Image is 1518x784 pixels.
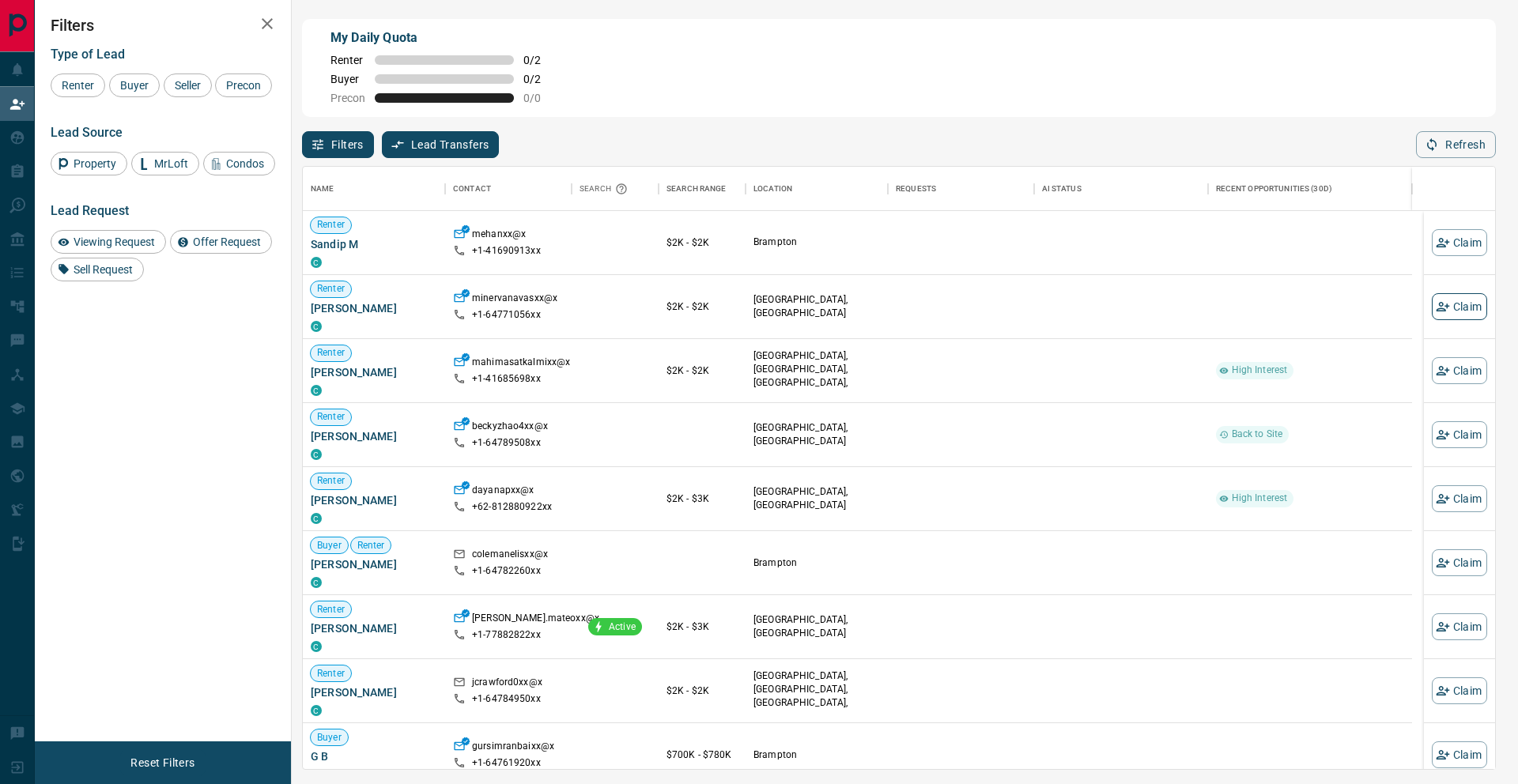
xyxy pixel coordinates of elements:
span: Precon [221,79,266,92]
button: Claim [1432,613,1487,640]
span: [PERSON_NAME] [311,620,437,636]
span: Buyer [311,539,348,552]
p: +1- 64789508xx [472,436,541,450]
p: +1- 77882822xx [472,628,541,642]
p: +62- 812880922xx [472,500,552,514]
span: Sell Request [68,263,138,276]
div: condos.ca [311,705,322,716]
div: Viewing Request [51,230,166,254]
span: 0 / 2 [523,54,558,66]
p: beckyzhao4xx@x [472,420,548,436]
button: Filters [302,131,374,158]
span: Active [602,620,642,634]
button: Lead Transfers [382,131,500,158]
button: Claim [1432,741,1487,768]
div: AI Status [1034,167,1208,211]
div: Offer Request [170,230,272,254]
p: +1- 64771056xx [472,308,541,322]
div: condos.ca [311,513,322,524]
button: Claim [1432,357,1487,384]
span: [PERSON_NAME] [311,684,437,700]
button: Claim [1432,421,1487,448]
span: Renter [56,79,100,92]
div: Precon [215,73,272,97]
div: Sell Request [51,258,144,281]
p: $2K - $2K [666,236,738,250]
p: mehanxx@x [472,228,526,244]
div: condos.ca [311,641,322,652]
span: Buyer [311,731,348,744]
div: condos.ca [311,449,322,460]
p: jcrawford0xx@x [472,676,542,692]
span: Condos [221,157,270,170]
div: Search [580,167,632,211]
span: Renter [311,346,351,360]
span: Property [68,157,122,170]
span: Seller [169,79,206,92]
p: +1- 41685698xx [472,372,541,386]
p: mahimasatkalmixx@x [472,356,570,372]
p: [GEOGRAPHIC_DATA], [GEOGRAPHIC_DATA], [GEOGRAPHIC_DATA], [GEOGRAPHIC_DATA] [753,669,880,724]
div: Location [746,167,888,211]
p: [GEOGRAPHIC_DATA], [GEOGRAPHIC_DATA] [753,421,880,448]
p: +1- 64784950xx [472,692,541,706]
button: Claim [1432,293,1487,320]
p: $2K - $3K [666,492,738,506]
p: +1- 41690913xx [472,244,541,258]
button: Claim [1432,549,1487,576]
div: Recent Opportunities (30d) [1208,167,1412,211]
div: condos.ca [311,321,322,332]
span: Buyer [330,73,365,85]
span: [PERSON_NAME] [311,556,437,572]
div: Buyer [109,73,160,97]
div: Search Range [666,167,727,211]
span: Sandip M [311,236,437,252]
p: Brampton [753,556,880,570]
div: Name [311,167,334,211]
span: Renter [311,410,351,424]
p: +1- 64761920xx [472,756,541,770]
span: Renter [311,603,351,616]
span: Back to Site [1225,428,1290,441]
div: MrLoft [131,152,199,175]
p: $2K - $2K [666,684,738,698]
span: Offer Request [187,236,266,248]
div: Location [753,167,792,211]
p: $2K - $3K [666,620,738,634]
p: colemanelisxx@x [472,548,548,564]
span: 0 / 0 [523,92,558,104]
div: Property [51,152,127,175]
div: Contact [453,167,491,211]
p: minervanavasxx@x [472,292,557,308]
button: Claim [1432,229,1487,256]
span: High Interest [1225,492,1294,505]
p: Brampton [753,748,880,762]
p: Brampton [753,236,880,249]
div: Name [303,167,445,211]
p: $700K - $780K [666,748,738,762]
div: Requests [896,167,936,211]
p: [GEOGRAPHIC_DATA], [GEOGRAPHIC_DATA] [753,613,880,640]
p: [GEOGRAPHIC_DATA], [GEOGRAPHIC_DATA] [753,485,880,512]
div: Search Range [659,167,746,211]
div: condos.ca [311,577,322,588]
span: Renter [351,539,391,552]
div: Renter [51,73,105,97]
span: Renter [311,218,351,232]
p: [PERSON_NAME].mateoxx@x [472,612,599,628]
span: MrLoft [149,157,194,170]
div: condos.ca [311,257,322,268]
span: Renter [311,282,351,296]
p: $2K - $2K [666,364,738,378]
div: Seller [164,73,212,97]
p: gursimranbaixx@x [472,740,554,756]
span: High Interest [1225,364,1294,377]
span: Lead Request [51,203,129,218]
button: Claim [1432,677,1487,704]
button: Refresh [1416,131,1496,158]
p: My Daily Quota [330,28,558,47]
p: [GEOGRAPHIC_DATA], [GEOGRAPHIC_DATA], [GEOGRAPHIC_DATA], [GEOGRAPHIC_DATA] [753,349,880,404]
div: AI Status [1042,167,1082,211]
span: G B [311,748,437,764]
span: [PERSON_NAME] [311,300,437,316]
